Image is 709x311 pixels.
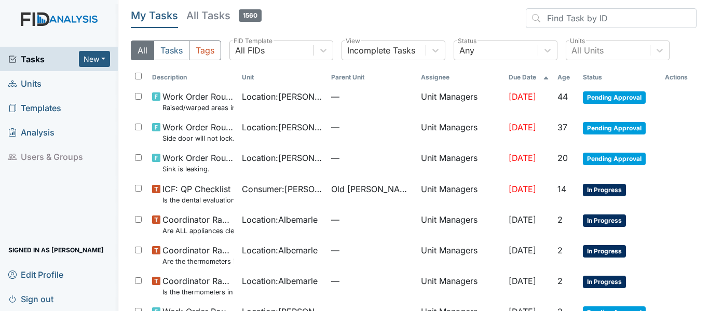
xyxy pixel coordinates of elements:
[8,124,54,140] span: Analysis
[526,8,697,28] input: Find Task by ID
[162,226,234,236] small: Are ALL appliances clean and working properly?
[162,195,234,205] small: Is the dental evaluation current? (document the date, oral rating, and goal # if needed in the co...
[347,44,415,57] div: Incomplete Tasks
[583,91,646,104] span: Pending Approval
[162,287,234,297] small: Is the thermometers in the refrigerator reading between 34 degrees and 40 degrees?
[242,213,318,226] span: Location : Albemarle
[162,164,234,174] small: Sink is leaking.
[509,276,536,286] span: [DATE]
[162,183,234,205] span: ICF: QP Checklist Is the dental evaluation current? (document the date, oral rating, and goal # i...
[661,69,697,86] th: Actions
[242,152,323,164] span: Location : [PERSON_NAME]. ICF
[557,184,566,194] span: 14
[131,40,221,60] div: Type filter
[79,51,110,67] button: New
[583,122,646,134] span: Pending Approval
[148,69,238,86] th: Toggle SortBy
[331,244,413,256] span: —
[238,69,328,86] th: Toggle SortBy
[557,245,563,255] span: 2
[162,244,234,266] span: Coordinator Random Are the thermometers in the freezer reading between 0 degrees and 10 degrees?
[235,44,265,57] div: All FIDs
[583,153,646,165] span: Pending Approval
[557,153,568,163] span: 20
[583,245,626,258] span: In Progress
[417,209,505,240] td: Unit Managers
[331,90,413,103] span: —
[242,244,318,256] span: Location : Albemarle
[509,122,536,132] span: [DATE]
[242,121,323,133] span: Location : [PERSON_NAME]. ICF
[417,147,505,178] td: Unit Managers
[331,152,413,164] span: —
[331,121,413,133] span: —
[579,69,661,86] th: Toggle SortBy
[505,69,553,86] th: Toggle SortBy
[327,69,417,86] th: Toggle SortBy
[417,179,505,209] td: Unit Managers
[154,40,189,60] button: Tasks
[131,8,178,23] h5: My Tasks
[162,133,234,143] small: Side door will not lock.
[417,240,505,271] td: Unit Managers
[135,73,142,79] input: Toggle All Rows Selected
[8,242,104,258] span: Signed in as [PERSON_NAME]
[509,153,536,163] span: [DATE]
[557,276,563,286] span: 2
[557,214,563,225] span: 2
[509,184,536,194] span: [DATE]
[417,69,505,86] th: Assignee
[8,266,63,282] span: Edit Profile
[583,276,626,288] span: In Progress
[459,44,474,57] div: Any
[331,275,413,287] span: —
[162,213,234,236] span: Coordinator Random Are ALL appliances clean and working properly?
[583,214,626,227] span: In Progress
[509,214,536,225] span: [DATE]
[331,183,413,195] span: Old [PERSON_NAME].
[557,91,568,102] span: 44
[417,86,505,117] td: Unit Managers
[162,152,234,174] span: Work Order Routine Sink is leaking.
[189,40,221,60] button: Tags
[131,40,154,60] button: All
[162,90,234,113] span: Work Order Routine Raised/warped areas in floor near staff office and table.
[239,9,262,22] span: 1560
[162,121,234,143] span: Work Order Routine Side door will not lock.
[557,122,567,132] span: 37
[242,90,323,103] span: Location : [PERSON_NAME]. ICF
[186,8,262,23] h5: All Tasks
[8,75,42,91] span: Units
[242,183,323,195] span: Consumer : [PERSON_NAME]
[509,91,536,102] span: [DATE]
[162,103,234,113] small: Raised/warped areas in floor near staff office and table.
[162,275,234,297] span: Coordinator Random Is the thermometers in the refrigerator reading between 34 degrees and 40 degr...
[8,53,79,65] a: Tasks
[417,271,505,301] td: Unit Managers
[509,245,536,255] span: [DATE]
[583,184,626,196] span: In Progress
[8,100,61,116] span: Templates
[331,213,413,226] span: —
[553,69,579,86] th: Toggle SortBy
[417,117,505,147] td: Unit Managers
[571,44,604,57] div: All Units
[162,256,234,266] small: Are the thermometers in the freezer reading between 0 degrees and 10 degrees?
[242,275,318,287] span: Location : Albemarle
[8,291,53,307] span: Sign out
